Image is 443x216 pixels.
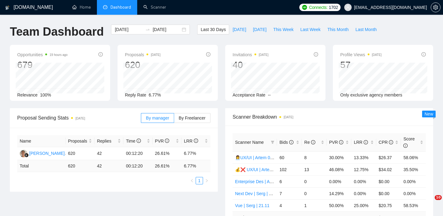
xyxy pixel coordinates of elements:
span: [DATE] [233,26,246,33]
time: [DATE] [259,53,268,57]
span: swap-right [145,27,150,32]
td: 58.53% [401,199,426,211]
input: End date [153,26,181,33]
td: $34.02 [376,163,401,175]
td: 50.00% [327,199,352,211]
div: 40 [233,59,269,71]
td: $0.00 [376,175,401,187]
td: 42 [94,160,123,172]
button: right [203,177,210,184]
time: [DATE] [151,53,160,57]
span: Scanner Name [235,140,264,145]
span: Re [304,140,315,145]
span: Only exclusive agency members [340,92,402,97]
td: 6 [277,175,302,187]
span: 1702 [329,4,338,11]
th: Replies [94,135,123,147]
span: Dashboard [110,5,131,10]
span: PVR [155,139,170,143]
span: info-circle [165,139,169,143]
span: PVR [329,140,344,145]
td: 58.06% [401,151,426,163]
td: 26.61 % [153,160,182,172]
img: upwork-logo.png [302,5,307,10]
button: left [188,177,196,184]
span: Last Month [355,26,377,33]
span: Replies [97,138,116,144]
span: info-circle [98,52,103,57]
div: 57 [340,59,381,71]
span: 6.77% [149,92,161,97]
td: $26.37 [376,151,401,163]
span: info-circle [206,52,210,57]
span: LRR [354,140,368,145]
td: 13 [302,163,327,175]
button: [DATE] [249,25,270,34]
span: Connects: [309,4,327,11]
time: 19 hours ago [50,53,67,57]
span: By Freelancer [179,116,206,120]
td: 0.00% [351,187,376,199]
td: 00:12:20 [123,147,152,160]
button: This Week [270,25,297,34]
div: [PERSON_NAME] [29,150,65,157]
td: $20.75 [376,199,401,211]
a: Next Dev | Serg | 21.11 [235,191,280,196]
td: 12.75% [351,163,376,175]
td: 102 [277,163,302,175]
span: Scanner Breakdown [233,113,426,121]
span: CPR [379,140,393,145]
a: Vue | Serg | 21.11 [235,203,269,208]
td: 1 [302,199,327,211]
span: info-circle [194,139,198,143]
td: 620 [66,147,94,160]
span: info-circle [311,140,315,144]
span: info-circle [403,143,408,148]
span: [DATE] [253,26,266,33]
span: 100% [40,92,51,97]
span: Proposals [68,138,87,144]
td: $0.00 [376,187,401,199]
span: filter [271,140,274,144]
th: Proposals [66,135,94,147]
td: 4 [277,199,302,211]
span: Acceptance Rate [233,92,265,97]
a: homeHome [72,5,91,10]
span: left [190,179,194,183]
button: Last 30 Days [197,25,229,34]
span: right [205,179,209,183]
td: 13.33% [351,151,376,163]
iframe: Intercom live chat [422,195,437,210]
a: setting [431,5,441,10]
span: Last 30 Days [201,26,226,33]
time: [DATE] [284,116,293,119]
td: 14.29% [327,187,352,199]
li: Next Page [203,177,210,184]
a: JS[PERSON_NAME] [20,151,65,155]
a: 👩‍💼UX/UI | Artem 06/05 changed start [235,155,306,160]
td: 0 [302,175,327,187]
td: 35.50% [401,163,426,175]
span: Relevance [17,92,38,97]
span: Score [403,136,415,148]
time: [DATE] [372,53,381,57]
span: user [346,5,350,10]
div: 620 [125,59,161,71]
input: Start date [115,26,143,33]
th: Name [17,135,66,147]
li: 1 [196,177,203,184]
td: 0 [302,187,327,199]
td: 620 [66,160,94,172]
td: 8 [302,151,327,163]
td: 00:12:20 [123,160,152,172]
button: Last Week [297,25,324,34]
span: This Month [327,26,349,33]
button: setting [431,2,441,12]
td: 0.00% [401,175,426,187]
td: 0.00% [351,175,376,187]
span: info-circle [314,52,318,57]
button: This Month [324,25,352,34]
h1: Team Dashboard [10,25,104,39]
span: dashboard [103,5,107,9]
